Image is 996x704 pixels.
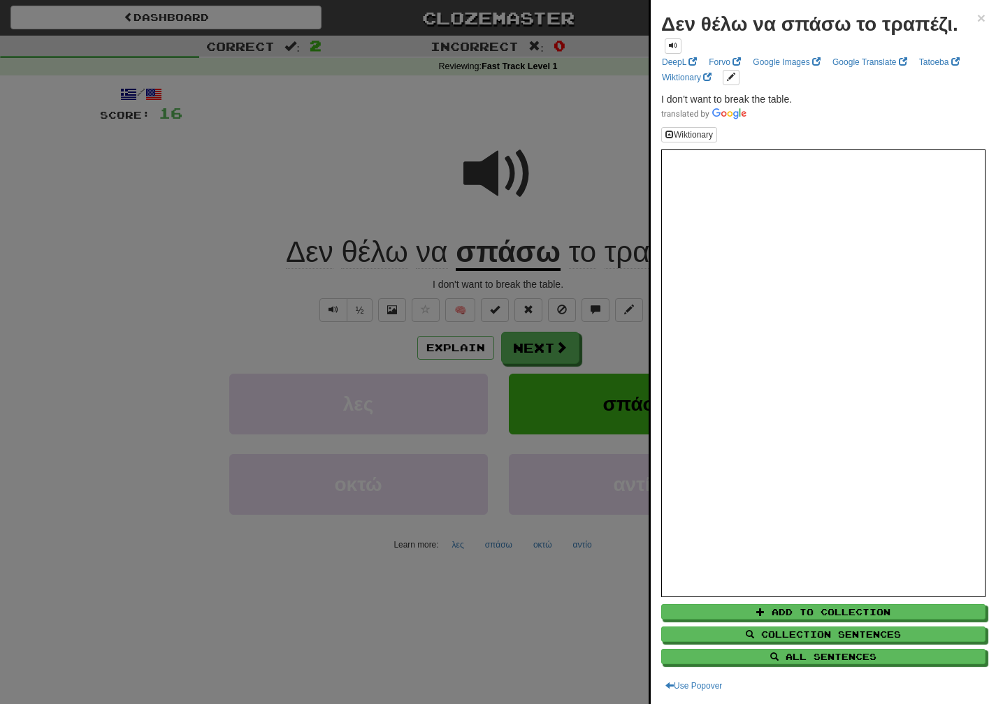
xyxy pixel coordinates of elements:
a: Forvo [705,54,745,70]
span: × [977,10,986,26]
button: Use Popover [661,678,726,694]
span: I don't want to break the table. [661,94,792,105]
a: Google Translate [828,54,911,70]
button: Collection Sentences [661,626,986,642]
a: Wiktionary [658,70,716,85]
img: Color short [661,108,746,119]
a: Tatoeba [915,54,964,70]
strong: Δεν θέλω να σπάσω το τραπέζι. [661,13,958,35]
button: Add to Collection [661,604,986,619]
button: All Sentences [661,649,986,664]
button: edit links [723,70,739,85]
a: Google Images [749,54,825,70]
button: Wiktionary [661,127,717,142]
iframe: To enrich screen reader interactions, please activate Accessibility in Grammarly extension settings [661,149,986,597]
a: DeepL [658,54,701,70]
button: Close [977,10,986,25]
